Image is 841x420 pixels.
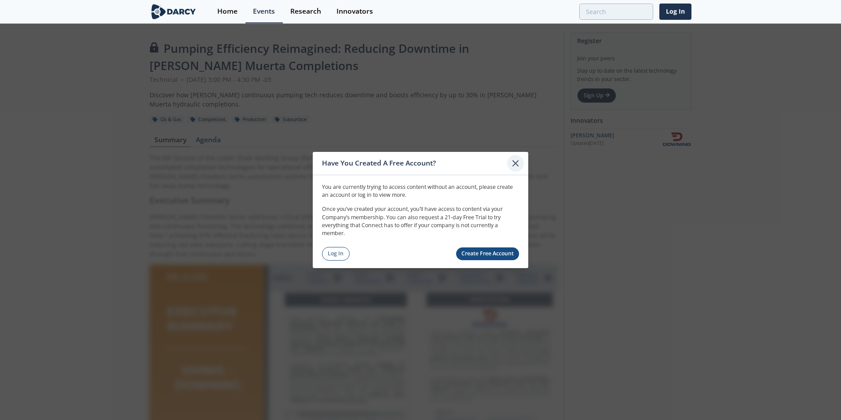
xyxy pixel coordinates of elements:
p: You are currently trying to access content without an account, please create an account or log in... [322,183,519,199]
div: Innovators [336,8,373,15]
div: Home [217,8,238,15]
p: Once you’ve created your account, you’ll have access to content via your Company’s membership. Yo... [322,205,519,238]
div: Have You Created A Free Account? [322,155,507,172]
div: Research [290,8,321,15]
img: logo-wide.svg [150,4,197,19]
input: Advanced Search [579,4,653,20]
a: Create Free Account [456,247,519,260]
div: Events [253,8,275,15]
a: Log In [322,247,350,261]
a: Log In [659,4,691,20]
